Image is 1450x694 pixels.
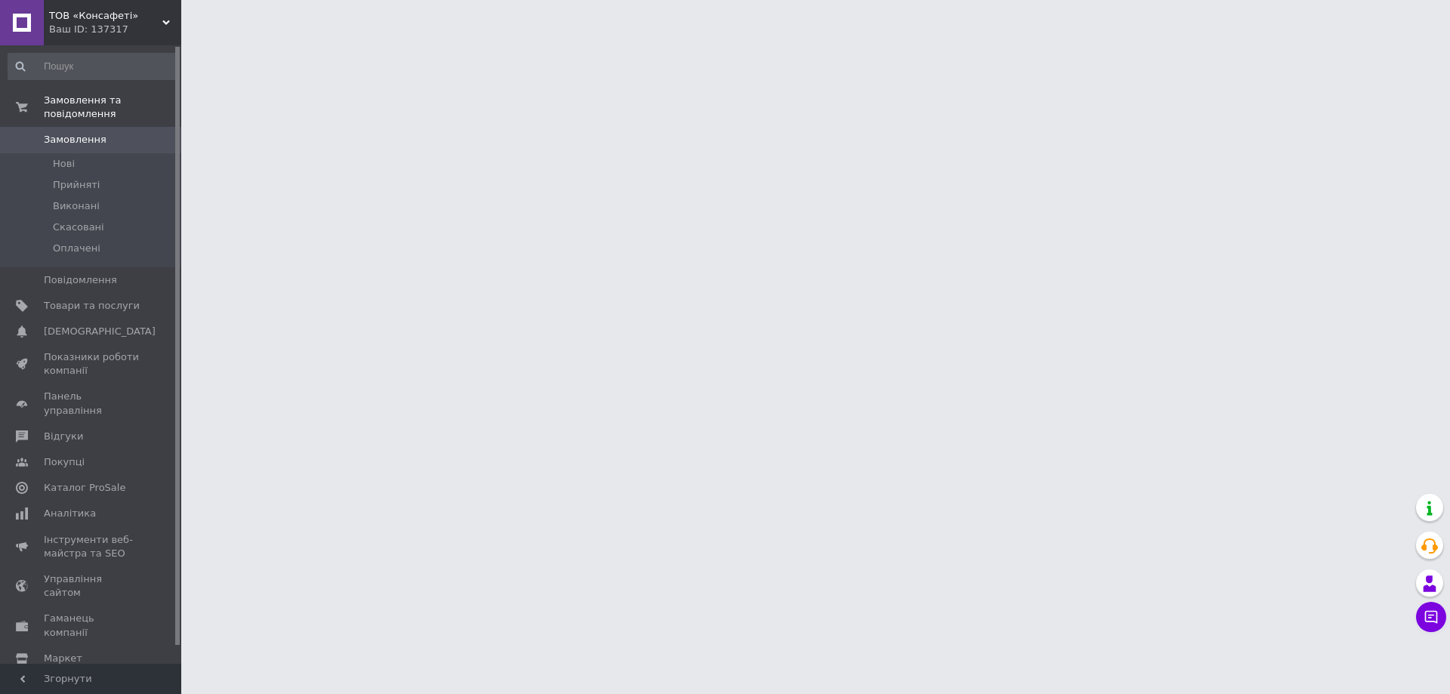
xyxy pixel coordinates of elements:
[44,390,140,417] span: Панель управління
[53,199,100,213] span: Виконані
[53,178,100,192] span: Прийняті
[44,299,140,313] span: Товари та послуги
[53,157,75,171] span: Нові
[53,242,100,255] span: Оплачені
[44,455,85,469] span: Покупці
[44,612,140,639] span: Гаманець компанії
[49,23,181,36] div: Ваш ID: 137317
[44,481,125,495] span: Каталог ProSale
[44,533,140,560] span: Інструменти веб-майстра та SEO
[44,94,181,121] span: Замовлення та повідомлення
[49,9,162,23] span: ТОВ «Консафеті»
[44,325,156,338] span: [DEMOGRAPHIC_DATA]
[8,53,178,80] input: Пошук
[1416,602,1446,632] button: Чат з покупцем
[53,221,104,234] span: Скасовані
[44,350,140,378] span: Показники роботи компанії
[44,572,140,600] span: Управління сайтом
[44,652,82,665] span: Маркет
[44,430,83,443] span: Відгуки
[44,273,117,287] span: Повідомлення
[44,133,106,147] span: Замовлення
[44,507,96,520] span: Аналітика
